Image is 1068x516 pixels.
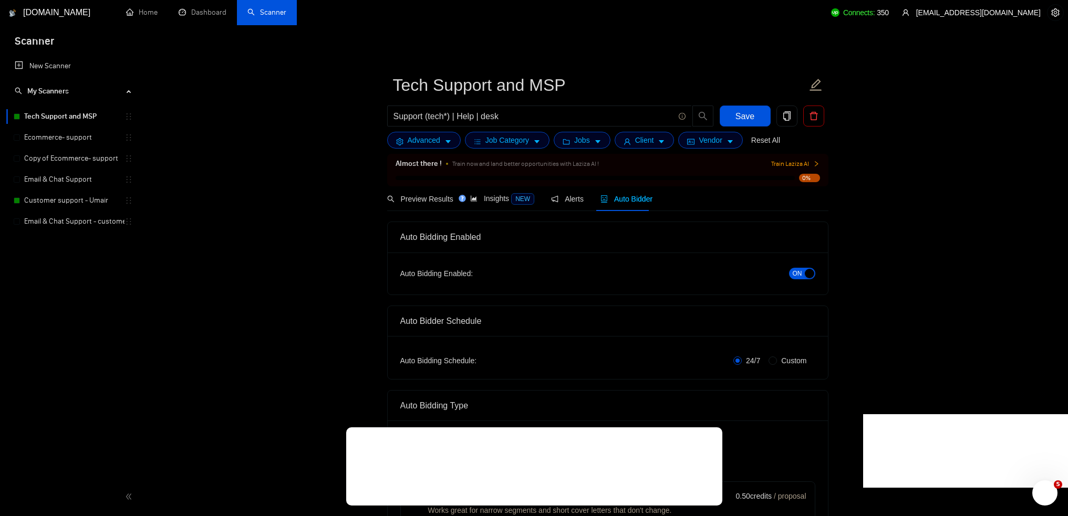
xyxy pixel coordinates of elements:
a: setting [1047,8,1064,17]
li: Ecommerce- support [6,127,140,148]
button: userClientcaret-down [615,132,675,149]
span: setting [396,138,403,145]
span: edit [809,78,823,92]
span: Train now and land better opportunities with Laziza AI ! [452,160,599,167]
li: Email & Chat Support [6,169,140,190]
li: New Scanner [6,56,140,77]
input: Scanner name... [393,72,807,98]
div: Auto Bidding Schedule: [400,355,538,366]
span: Custom [777,355,811,366]
span: notification [551,195,558,203]
li: Customer support - Umair [6,190,140,211]
iframe: Intercom live chat [1032,480,1057,506]
span: Auto Bidder [600,195,652,203]
a: searchScanner [247,8,286,17]
span: My Scanners [15,87,69,96]
a: New Scanner [15,56,132,77]
span: 0.50 credits [736,490,772,502]
span: 24/7 [742,355,764,366]
a: homeHome [126,8,158,17]
span: Connects: [843,7,875,18]
span: bars [474,138,481,145]
span: idcard [687,138,694,145]
span: holder [125,217,133,226]
div: Auto Bidder Schedule [400,306,815,336]
a: dashboardDashboard [179,8,226,17]
div: Auto Bidding Type [400,391,815,420]
span: Client [635,134,654,146]
a: Customer support - Umair [24,190,125,211]
img: logo [9,5,16,22]
span: robot [600,195,608,203]
a: Tech Support and MSP [24,106,125,127]
span: / proposal [774,491,806,501]
span: search [693,111,713,121]
span: Insights [470,194,534,203]
span: caret-down [444,138,452,145]
button: search [692,106,713,127]
div: Auto Bidding Enabled [400,222,815,252]
span: 5 [1054,480,1062,489]
a: Copy of Ecommerce- support [24,148,125,169]
button: folderJobscaret-down [554,132,610,149]
span: Alerts [551,195,584,203]
img: upwork-logo.png [831,8,839,17]
span: My Scanners [27,87,69,96]
div: Tooltip anchor [458,194,467,203]
a: Reset All [751,134,780,146]
span: user [902,9,909,16]
button: setting [1047,4,1064,21]
span: 350 [877,7,888,18]
li: Email & Chat Support - customer support S-1 [6,211,140,232]
span: caret-down [594,138,602,145]
span: search [387,195,395,203]
span: holder [125,133,133,142]
span: Preview Results [387,195,453,203]
button: copy [776,106,797,127]
span: 0% [799,174,820,182]
button: Train Laziza AI [771,159,820,169]
button: Save [720,106,771,127]
button: settingAdvancedcaret-down [387,132,461,149]
span: Scanner [6,34,63,56]
span: folder [563,138,570,145]
span: double-left [125,491,136,502]
span: delete [804,111,824,121]
span: Save [735,110,754,123]
a: Email & Chat Support [24,169,125,190]
span: ON [793,268,802,279]
iframe: Survey by Vadym from GigRadar.io [346,427,722,506]
li: Copy of Ecommerce- support [6,148,140,169]
div: Auto Bidding Enabled: [400,268,538,279]
div: Works great for narrow segments and short cover letters that don't change. [428,505,672,515]
span: Jobs [574,134,590,146]
span: holder [125,154,133,163]
span: Vendor [699,134,722,146]
li: Tech Support and MSP [6,106,140,127]
span: holder [125,175,133,184]
a: Ecommerce- support [24,127,125,148]
button: idcardVendorcaret-down [678,132,742,149]
span: right [813,161,820,167]
span: caret-down [533,138,541,145]
span: holder [125,112,133,121]
span: area-chart [470,195,478,202]
button: barsJob Categorycaret-down [465,132,549,149]
span: caret-down [727,138,734,145]
span: caret-down [658,138,665,145]
input: Search Freelance Jobs... [393,110,674,123]
span: info-circle [679,113,686,120]
span: user [624,138,631,145]
span: holder [125,196,133,205]
span: search [15,87,22,94]
span: Advanced [408,134,440,146]
span: NEW [511,193,534,205]
span: setting [1048,8,1063,17]
span: Almost there ! [396,158,442,170]
span: copy [777,111,797,121]
span: Job Category [485,134,529,146]
a: Email & Chat Support - customer support S-1 [24,211,125,232]
button: delete [803,106,824,127]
